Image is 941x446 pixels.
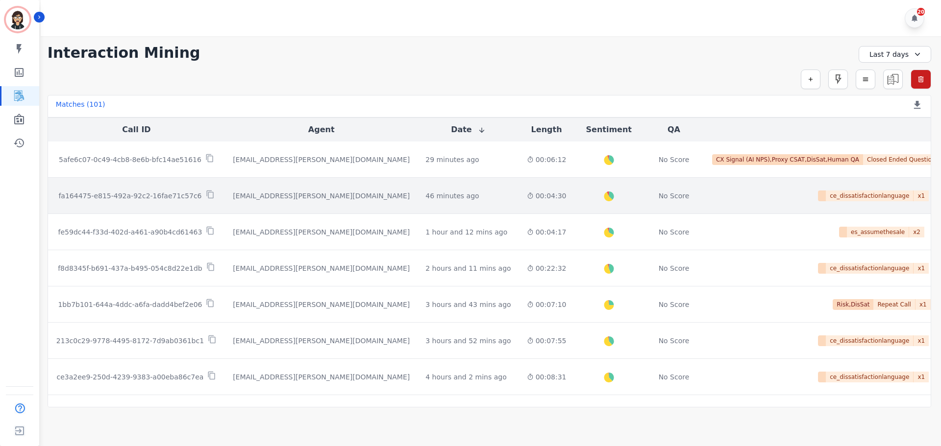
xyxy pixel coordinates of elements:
[58,227,202,237] p: fe59dc44-f33d-402d-a461-a90b4cd61463
[425,263,511,273] div: 2 hours and 11 mins ago
[527,155,567,164] div: 00:06:12
[48,44,200,62] h1: Interaction Mining
[527,300,567,309] div: 00:07:10
[873,299,915,310] span: Repeat Call
[859,46,931,63] div: Last 7 days
[914,335,929,346] span: x 1
[233,336,410,346] div: [EMAIL_ADDRESS][PERSON_NAME][DOMAIN_NAME]
[425,227,507,237] div: 1 hour and 12 mins ago
[917,8,925,16] div: 20
[59,155,201,164] p: 5afe6c07-0c49-4cb8-8e6b-bfc14ae51616
[233,227,410,237] div: [EMAIL_ADDRESS][PERSON_NAME][DOMAIN_NAME]
[58,300,202,309] p: 1bb7b101-644a-4ddc-a6fa-dadd4bef2e06
[6,8,29,31] img: Bordered avatar
[451,124,486,136] button: Date
[659,155,690,164] div: No Score
[909,227,924,237] span: x 2
[527,191,567,201] div: 00:04:30
[233,372,410,382] div: [EMAIL_ADDRESS][PERSON_NAME][DOMAIN_NAME]
[833,299,873,310] span: Risk,DisSat
[233,191,410,201] div: [EMAIL_ADDRESS][PERSON_NAME][DOMAIN_NAME]
[826,335,914,346] span: ce_dissatisfactionlanguage
[425,336,511,346] div: 3 hours and 52 mins ago
[826,372,914,382] span: ce_dissatisfactionlanguage
[531,124,562,136] button: Length
[425,300,511,309] div: 3 hours and 43 mins ago
[668,124,680,136] button: QA
[914,372,929,382] span: x 1
[425,372,507,382] div: 4 hours and 2 mins ago
[56,372,203,382] p: ce3a2ee9-250d-4239-9383-a00eba86c7ea
[914,190,929,201] span: x 1
[527,372,567,382] div: 00:08:31
[527,227,567,237] div: 00:04:17
[659,191,690,201] div: No Score
[527,336,567,346] div: 00:07:55
[659,336,690,346] div: No Score
[659,372,690,382] div: No Score
[527,263,567,273] div: 00:22:32
[916,299,931,310] span: x 1
[308,124,335,136] button: Agent
[233,300,410,309] div: [EMAIL_ADDRESS][PERSON_NAME][DOMAIN_NAME]
[826,263,914,274] span: ce_dissatisfactionlanguage
[122,124,150,136] button: Call ID
[58,263,202,273] p: f8d8345f-b691-437a-b495-054c8d22e1db
[847,227,909,237] span: es_assumethesale
[58,191,201,201] p: fa164475-e815-492a-92c2-16fae71c57c6
[56,336,204,346] p: 213c0c29-9778-4495-8172-7d9ab0361bc1
[659,263,690,273] div: No Score
[233,263,410,273] div: [EMAIL_ADDRESS][PERSON_NAME][DOMAIN_NAME]
[826,190,914,201] span: ce_dissatisfactionlanguage
[659,300,690,309] div: No Score
[425,191,479,201] div: 46 minutes ago
[56,99,105,113] div: Matches ( 101 )
[425,155,479,164] div: 29 minutes ago
[586,124,632,136] button: Sentiment
[233,155,410,164] div: [EMAIL_ADDRESS][PERSON_NAME][DOMAIN_NAME]
[712,154,863,165] span: CX Signal (AI NPS),Proxy CSAT,DisSat,Human QA
[914,263,929,274] span: x 1
[659,227,690,237] div: No Score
